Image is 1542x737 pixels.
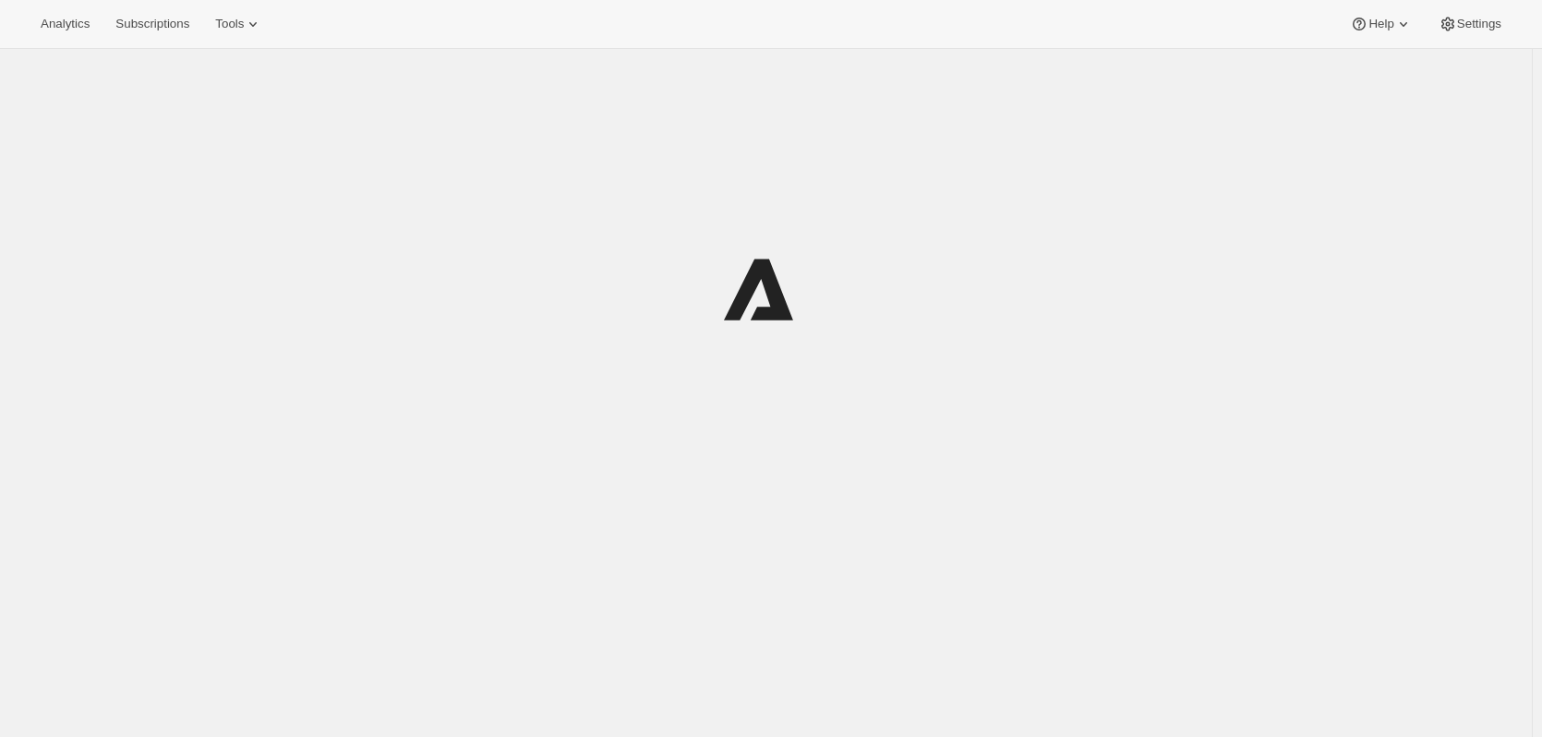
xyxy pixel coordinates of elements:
[1368,17,1393,31] span: Help
[204,11,273,37] button: Tools
[1457,17,1501,31] span: Settings
[104,11,200,37] button: Subscriptions
[215,17,244,31] span: Tools
[1339,11,1423,37] button: Help
[115,17,189,31] span: Subscriptions
[1428,11,1512,37] button: Settings
[41,17,90,31] span: Analytics
[30,11,101,37] button: Analytics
